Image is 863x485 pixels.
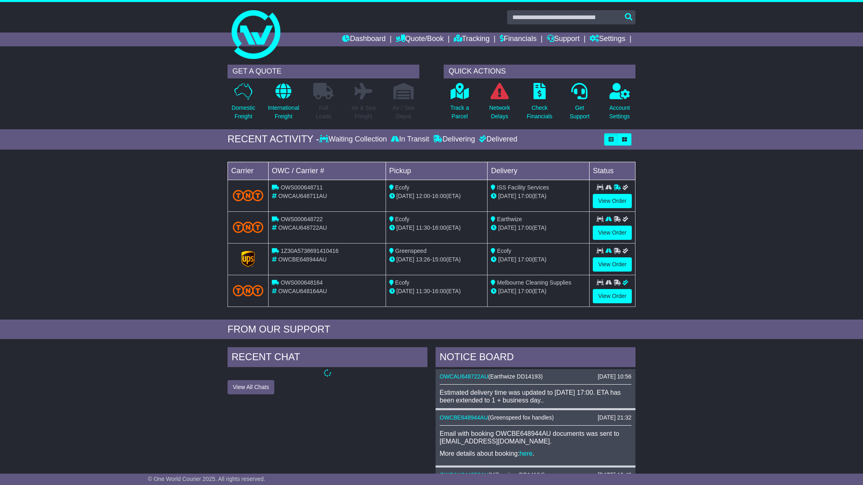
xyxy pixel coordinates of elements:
span: 11:30 [416,288,430,294]
span: Greenspeed [395,248,427,254]
span: [DATE] [498,224,516,231]
span: OWCAU648164AU [278,288,327,294]
a: View Order [593,257,632,272]
td: Status [590,162,635,180]
a: Support [547,33,580,46]
td: Pickup [386,162,488,180]
a: Dashboard [342,33,386,46]
a: Financials [500,33,537,46]
img: GetCarrierServiceLogo [241,251,255,267]
div: ( ) [440,414,631,421]
td: OWC / Carrier # [269,162,386,180]
a: OWCAU644256AU [440,472,488,478]
span: 16:00 [432,288,446,294]
span: Ecofy [497,248,511,254]
span: 17:00 [518,224,532,231]
span: 15:00 [432,256,446,263]
span: [DATE] [397,224,414,231]
span: Earthwize DD14193 [490,373,541,380]
div: [DATE] 10:56 [598,373,631,380]
img: TNT_Domestic.png [233,190,263,201]
div: - (ETA) [389,224,484,232]
div: (ETA) [491,287,586,296]
span: OWCAU648711AU [278,193,327,199]
span: Earthwize [497,216,522,222]
span: OWCBE648944AU [278,256,327,263]
span: © One World Courier 2025. All rights reserved. [148,476,265,482]
div: Delivered [477,135,517,144]
div: (ETA) [491,192,586,200]
a: Quote/Book [396,33,444,46]
a: here [520,450,533,457]
div: - (ETA) [389,287,484,296]
div: QUICK ACTIONS [444,65,635,78]
span: Millennium DD14184 [490,472,543,478]
p: Full Loads [313,104,334,121]
a: Settings [590,33,625,46]
a: Tracking [454,33,490,46]
a: InternationalFreight [267,83,299,125]
a: View Order [593,226,632,240]
a: View Order [593,289,632,303]
td: Carrier [228,162,269,180]
span: OWS000648722 [281,216,323,222]
div: GET A QUOTE [228,65,419,78]
div: FROM OUR SUPPORT [228,324,635,335]
img: TNT_Domestic.png [233,285,263,296]
a: AccountSettings [609,83,631,125]
div: [DATE] 12:49 [598,472,631,478]
span: [DATE] [498,256,516,263]
span: 12:00 [416,193,430,199]
span: Ecofy [395,279,410,286]
div: In Transit [389,135,431,144]
span: Melbourne Cleaning Supplies [497,279,571,286]
p: Track a Parcel [450,104,469,121]
span: OWCAU648722AU [278,224,327,231]
span: [DATE] [397,288,414,294]
div: Estimated delivery time was updated to [DATE] 17:00. ETA has been extended to 1 + business day.. [440,389,631,404]
p: Email with booking OWCBE648944AU documents was sent to [EMAIL_ADDRESS][DOMAIN_NAME]. [440,430,631,445]
a: Track aParcel [450,83,469,125]
span: 16:00 [432,224,446,231]
td: Delivery [488,162,590,180]
span: [DATE] [397,193,414,199]
button: View All Chats [228,380,274,394]
p: International Freight [268,104,299,121]
a: View Order [593,194,632,208]
span: [DATE] [397,256,414,263]
span: [DATE] [498,193,516,199]
div: (ETA) [491,224,586,232]
a: NetworkDelays [489,83,510,125]
p: Network Delays [489,104,510,121]
span: Ecofy [395,216,410,222]
div: [DATE] 21:32 [598,414,631,421]
a: DomesticFreight [231,83,256,125]
a: CheckFinancials [527,83,553,125]
span: 17:00 [518,288,532,294]
span: OWS000648711 [281,184,323,191]
span: 17:00 [518,256,532,263]
div: RECENT ACTIVITY - [228,133,319,145]
div: - (ETA) [389,255,484,264]
div: - (ETA) [389,192,484,200]
span: ISS Facility Services [497,184,549,191]
a: OWCAU648722AU [440,373,488,380]
a: GetSupport [569,83,590,125]
div: ( ) [440,472,631,478]
div: NOTICE BOARD [436,347,635,369]
span: 1Z30A5738691410416 [281,248,338,254]
span: 16:00 [432,193,446,199]
span: Greenspeed fox handles [490,414,552,421]
p: Check Financials [527,104,553,121]
p: Account Settings [609,104,630,121]
div: (ETA) [491,255,586,264]
span: Ecofy [395,184,410,191]
p: Domestic Freight [232,104,255,121]
p: Air & Sea Freight [351,104,375,121]
span: 11:30 [416,224,430,231]
span: 17:00 [518,193,532,199]
div: Delivering [431,135,477,144]
p: More details about booking: . [440,450,631,457]
div: ( ) [440,373,631,380]
span: 13:26 [416,256,430,263]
